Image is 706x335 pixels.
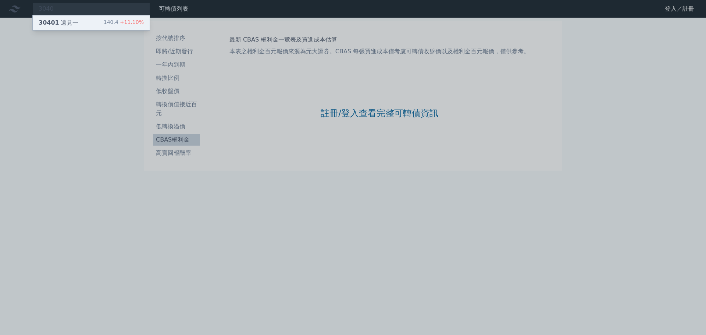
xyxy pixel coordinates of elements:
[118,19,144,25] span: +11.10%
[669,300,706,335] div: 聊天小工具
[669,300,706,335] iframe: Chat Widget
[39,19,59,26] span: 30401
[39,18,78,27] div: 遠見一
[33,15,150,30] a: 30401遠見一 140.4+11.10%
[104,18,144,27] div: 140.4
